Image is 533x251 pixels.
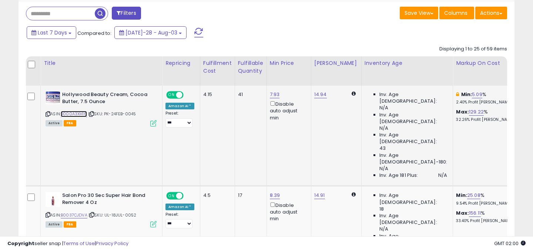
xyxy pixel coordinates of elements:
[314,59,358,67] div: [PERSON_NAME]
[112,7,141,20] button: Filters
[365,59,450,67] div: Inventory Age
[38,29,67,36] span: Last 7 Days
[400,7,438,19] button: Save View
[62,91,152,107] b: Hollywood Beauty Cream, Cocoa Butter, 7.5 Ounce
[64,221,76,228] span: FBA
[379,172,418,179] span: Inv. Age 181 Plus:
[203,91,229,98] div: 4.15
[472,91,482,98] a: 5.09
[456,108,469,115] b: Max:
[469,108,484,116] a: 129.22
[270,201,305,222] div: Disable auto adjust min
[270,192,280,199] a: 8.39
[456,209,469,217] b: Max:
[379,165,388,172] span: N/A
[165,204,194,210] div: Amazon AI *
[270,100,305,121] div: Disable auto adjust min
[456,100,517,105] p: 2.40% Profit [PERSON_NAME]
[270,91,280,98] a: 7.93
[46,192,60,207] img: 31eNQeoA4pL._SL40_.jpg
[44,59,159,67] div: Title
[46,120,63,126] span: All listings currently available for purchase on Amazon
[88,212,136,218] span: | SKU: UL-18JUL-0052
[46,192,157,227] div: ASIN:
[27,26,76,39] button: Last 7 Days
[379,152,447,165] span: Inv. Age [DEMOGRAPHIC_DATA]-180:
[125,29,177,36] span: [DATE]-28 - Aug-03
[88,111,136,117] span: | SKU: PK-24FEB-0045
[238,91,261,98] div: 41
[379,192,447,205] span: Inv. Age [DEMOGRAPHIC_DATA]:
[46,91,60,104] img: 51zOZvQBoqL._SL40_.jpg
[165,212,194,229] div: Preset:
[439,46,507,53] div: Displaying 1 to 25 of 59 items
[182,92,194,98] span: OFF
[203,192,229,199] div: 4.5
[238,59,264,75] div: Fulfillable Quantity
[96,240,128,247] a: Privacy Policy
[379,145,386,152] span: 43
[7,240,128,247] div: seller snap | |
[165,59,197,67] div: Repricing
[461,91,472,98] b: Min:
[167,92,176,98] span: ON
[203,59,232,75] div: Fulfillment Cost
[61,212,87,218] a: B0037CJDVA
[467,192,480,199] a: 25.08
[439,7,474,19] button: Columns
[456,192,517,206] div: %
[379,226,388,232] span: N/A
[494,240,526,247] span: 2025-08-11 02:00 GMT
[46,221,63,228] span: All listings currently available for purchase on Amazon
[64,120,76,126] span: FBA
[114,26,187,39] button: [DATE]-28 - Aug-03
[46,91,157,126] div: ASIN:
[456,210,517,224] div: %
[469,209,481,217] a: 156.11
[167,193,176,199] span: ON
[379,112,447,125] span: Inv. Age [DEMOGRAPHIC_DATA]:
[475,7,507,19] button: Actions
[165,111,194,128] div: Preset:
[77,30,111,37] span: Compared to:
[438,172,447,179] span: N/A
[456,192,467,199] b: Min:
[379,125,388,132] span: N/A
[456,117,517,122] p: 32.26% Profit [PERSON_NAME]
[453,56,523,86] th: The percentage added to the cost of goods (COGS) that forms the calculator for Min & Max prices.
[314,192,325,199] a: 14.91
[270,59,308,67] div: Min Price
[456,59,520,67] div: Markup on Cost
[379,206,384,212] span: 18
[456,218,517,224] p: 33.40% Profit [PERSON_NAME]
[7,240,34,247] strong: Copyright
[379,212,447,226] span: Inv. Age [DEMOGRAPHIC_DATA]:
[379,105,388,111] span: N/A
[62,192,152,208] b: Salon Pro 30 Sec Super Hair Bond Remover 4 Oz
[182,193,194,199] span: OFF
[379,91,447,105] span: Inv. Age [DEMOGRAPHIC_DATA]:
[456,109,517,122] div: %
[61,111,87,117] a: B000A3XH16
[165,103,194,109] div: Amazon AI *
[444,9,467,17] span: Columns
[63,240,95,247] a: Terms of Use
[314,91,327,98] a: 14.94
[379,132,447,145] span: Inv. Age [DEMOGRAPHIC_DATA]:
[238,192,261,199] div: 17
[456,201,517,206] p: 9.54% Profit [PERSON_NAME]
[456,91,517,105] div: %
